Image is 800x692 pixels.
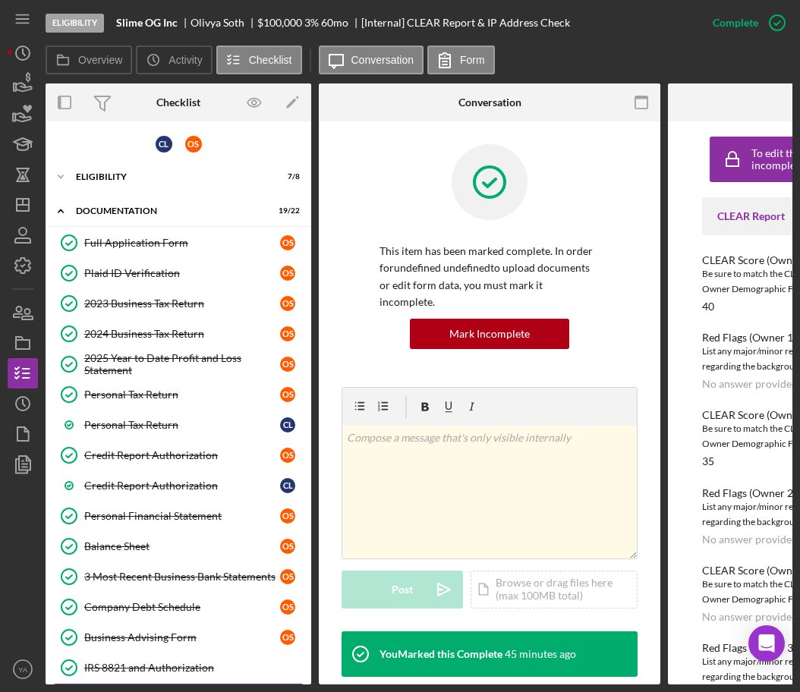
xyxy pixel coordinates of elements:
[460,54,485,66] label: Form
[53,288,304,319] a: 2023 Business Tax ReturnOS
[280,630,295,645] div: O S
[53,228,304,258] a: Full Application FormOS
[280,539,295,554] div: O S
[53,379,304,410] a: Personal Tax ReturnOS
[449,319,530,349] div: Mark Incomplete
[702,455,714,467] div: 35
[713,8,758,38] div: Complete
[380,243,600,311] p: This item has been marked complete. In order for undefined undefined to upload documents or edit ...
[156,136,172,153] div: C L
[53,258,304,288] a: Plaid ID VerificationOS
[53,501,304,531] a: Personal Financial StatementOS
[84,419,280,431] div: Personal Tax Return
[280,326,295,341] div: O S
[84,297,280,310] div: 2023 Business Tax Return
[321,17,348,29] div: 60 mo
[46,46,132,74] button: Overview
[84,510,280,522] div: Personal Financial Statement
[84,267,280,279] div: Plaid ID Verification
[505,648,576,660] time: 2025-10-07 18:43
[84,388,280,401] div: Personal Tax Return
[53,592,304,622] a: Company Debt ScheduleOS
[280,478,295,493] div: C L
[392,571,413,609] div: Post
[272,172,300,181] div: 7 / 8
[84,540,280,552] div: Balance Sheet
[46,14,104,33] div: Eligibility
[84,328,280,340] div: 2024 Business Tax Return
[76,206,262,215] div: Documentation
[702,533,798,546] div: No answer provided
[185,136,202,153] div: O S
[53,410,304,440] a: Personal Tax ReturnCL
[748,625,785,662] div: Open Intercom Messenger
[427,46,495,74] button: Form
[78,54,122,66] label: Overview
[53,470,304,501] a: Credit Report AuthorizationCL
[53,653,304,683] a: IRS 8821 and Authorization
[280,508,295,524] div: O S
[702,300,714,313] div: 40
[191,17,257,29] div: Olivya Soth
[410,319,569,349] button: Mark Incomplete
[84,662,303,674] div: IRS 8821 and Authorization
[84,601,280,613] div: Company Debt Schedule
[53,531,304,561] a: Balance SheetOS
[53,349,304,379] a: 2025 Year to Date Profit and Loss StatementOS
[156,96,200,109] div: Checklist
[116,17,178,29] b: Slime OG Inc
[53,440,304,470] a: Credit Report AuthorizationOS
[272,206,300,215] div: 19 / 22
[84,480,280,492] div: Credit Report Authorization
[257,16,302,29] span: $100,000
[8,654,38,684] button: YA
[280,357,295,372] div: O S
[319,46,424,74] button: Conversation
[216,46,302,74] button: Checklist
[280,599,295,615] div: O S
[18,665,28,674] text: YA
[53,319,304,349] a: 2024 Business Tax ReturnOS
[280,569,295,584] div: O S
[380,648,502,660] div: You Marked this Complete
[280,417,295,432] div: C L
[249,54,292,66] label: Checklist
[458,96,521,109] div: Conversation
[84,631,280,643] div: Business Advising Form
[280,235,295,250] div: O S
[304,17,319,29] div: 3 %
[76,172,262,181] div: Eligibility
[84,352,280,376] div: 2025 Year to Date Profit and Loss Statement
[280,448,295,463] div: O S
[84,237,280,249] div: Full Application Form
[280,266,295,281] div: O S
[361,17,570,29] div: [Internal] CLEAR Report & IP Address Check
[53,561,304,592] a: 3 Most Recent Business Bank StatementsOS
[169,54,202,66] label: Activity
[351,54,414,66] label: Conversation
[84,571,280,583] div: 3 Most Recent Business Bank Statements
[698,8,792,38] button: Complete
[702,378,798,390] div: No answer provided
[342,571,463,609] button: Post
[280,296,295,311] div: O S
[84,449,280,461] div: Credit Report Authorization
[280,387,295,402] div: O S
[53,622,304,653] a: Business Advising FormOS
[136,46,212,74] button: Activity
[702,611,798,623] div: No answer provided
